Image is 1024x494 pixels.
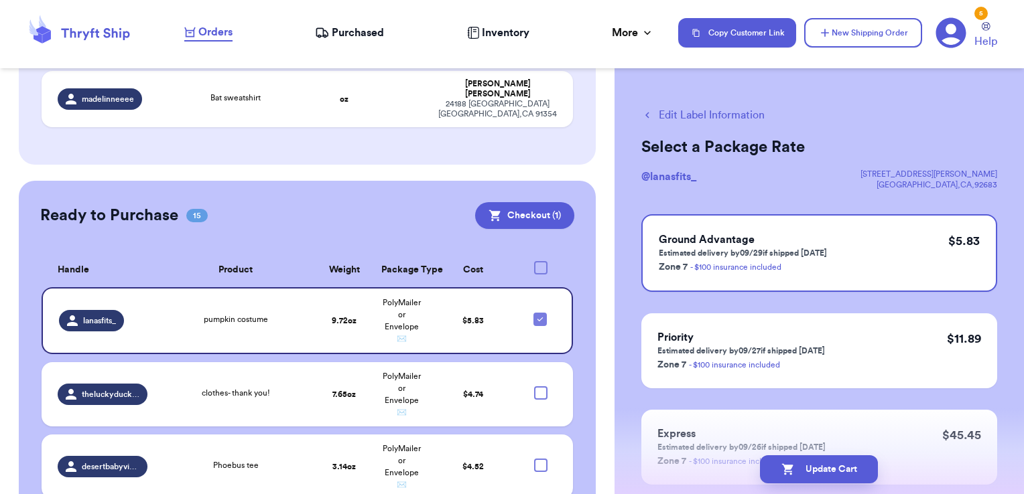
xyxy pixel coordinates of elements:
span: theluckyduckling_ [82,389,140,400]
span: Ground Advantage [659,234,755,245]
a: - $100 insurance included [689,361,780,369]
strong: 3.14 oz [332,463,356,471]
a: 5 [936,17,966,48]
span: Priority [657,332,694,343]
button: Update Cart [760,455,878,483]
span: Phoebus tee [213,461,259,469]
span: pumpkin costume [204,315,268,323]
span: desertbabyvintage [82,461,140,472]
div: 24188 [GEOGRAPHIC_DATA] [GEOGRAPHIC_DATA] , CA 91354 [438,99,557,119]
strong: 7.65 oz [332,390,356,398]
th: Cost [430,253,516,287]
button: Copy Customer Link [678,18,796,48]
button: Checkout (1) [475,202,574,229]
th: Weight [316,253,373,287]
span: Inventory [482,25,529,41]
h2: Select a Package Rate [641,137,997,158]
span: Handle [58,263,89,277]
th: Package Type [373,253,430,287]
div: [GEOGRAPHIC_DATA] , CA , 92683 [860,179,997,190]
strong: 9.72 oz [332,317,357,325]
span: Zone 7 [657,360,686,369]
strong: oz [340,95,348,103]
span: PolyMailer or Envelope ✉️ [383,444,421,489]
div: [PERSON_NAME] [PERSON_NAME] [438,79,557,99]
span: PolyMailer or Envelope ✉️ [383,372,421,416]
p: Estimated delivery by 09/27 if shipped [DATE] [657,345,825,356]
span: Bat sweatshirt [210,94,261,102]
div: 5 [974,7,988,20]
span: $ 4.52 [462,463,484,471]
p: Estimated delivery by 09/29 if shipped [DATE] [659,248,827,258]
a: - $100 insurance included [690,263,781,271]
span: Zone 7 [659,262,688,272]
p: $ 5.83 [948,232,980,250]
a: Help [974,22,997,50]
p: $ 45.45 [942,426,981,444]
a: Inventory [467,25,529,41]
div: More [612,25,654,41]
button: New Shipping Order [804,18,922,48]
p: $ 11.89 [947,329,981,348]
span: PolyMailer or Envelope ✉️ [383,299,421,343]
button: Edit Label Information [641,107,765,123]
span: Purchased [332,25,384,41]
span: Orders [198,24,233,40]
span: Help [974,33,997,50]
p: Estimated delivery by 09/26 if shipped [DATE] [657,442,826,452]
span: madelinneeee [82,94,134,104]
span: @ lanasfits_ [641,171,696,182]
div: [STREET_ADDRESS][PERSON_NAME] [860,169,997,179]
span: $ 5.83 [462,317,484,325]
span: lanasfits_ [83,315,116,326]
a: Orders [184,24,233,42]
span: Express [657,428,696,439]
span: $ 4.74 [463,390,483,398]
a: Purchased [315,25,384,41]
h2: Ready to Purchase [40,205,178,226]
span: clothes- thank you! [202,389,270,397]
span: 15 [186,209,208,222]
th: Product [155,253,316,287]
